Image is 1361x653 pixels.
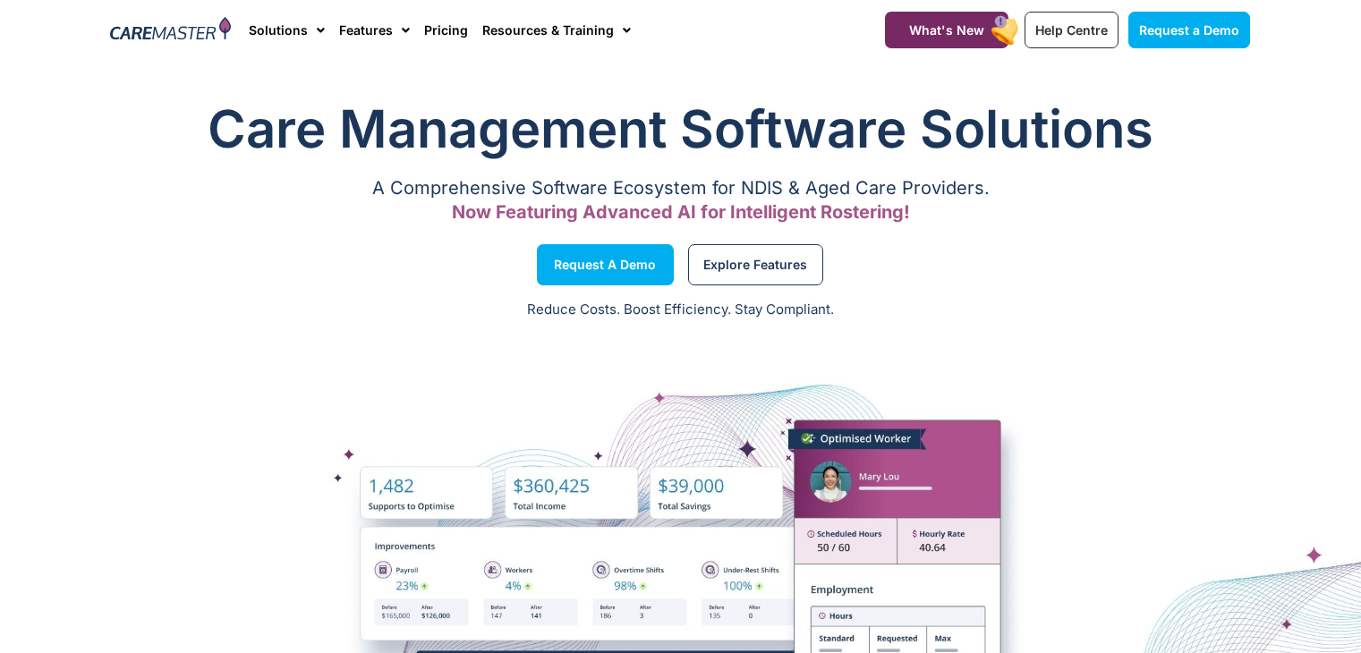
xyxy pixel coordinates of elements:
a: Explore Features [688,244,823,285]
span: Request a Demo [1139,22,1239,38]
p: A Comprehensive Software Ecosystem for NDIS & Aged Care Providers. [111,182,1251,194]
a: Request a Demo [1128,12,1250,48]
span: What's New [909,22,984,38]
a: Help Centre [1025,12,1119,48]
img: CareMaster Logo [110,17,231,44]
p: Reduce Costs. Boost Efficiency. Stay Compliant. [11,300,1350,320]
h1: Care Management Software Solutions [111,93,1251,165]
a: Request a Demo [537,244,674,285]
span: Now Featuring Advanced AI for Intelligent Rostering! [452,201,910,223]
a: What's New [885,12,1008,48]
span: Request a Demo [554,260,656,269]
span: Help Centre [1035,22,1108,38]
span: Explore Features [703,260,807,269]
